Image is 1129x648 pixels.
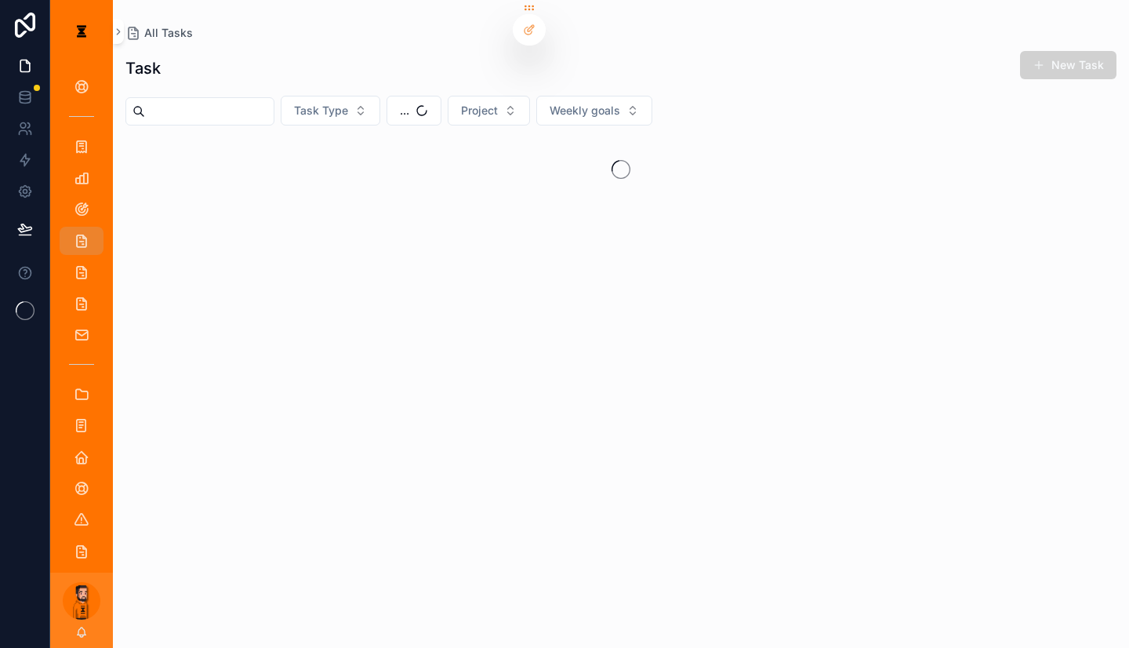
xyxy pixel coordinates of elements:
[387,96,441,126] button: Select Button
[144,25,193,41] span: All Tasks
[69,19,94,44] img: App logo
[294,103,348,118] span: Task Type
[448,96,530,126] button: Select Button
[1020,51,1116,79] button: New Task
[461,103,498,118] span: Project
[281,96,380,126] button: Select Button
[125,25,193,41] a: All Tasks
[125,57,161,79] h1: Task
[400,103,409,118] span: ...
[536,96,652,126] button: Select Button
[50,63,113,573] div: scrollable content
[550,103,620,118] span: Weekly goals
